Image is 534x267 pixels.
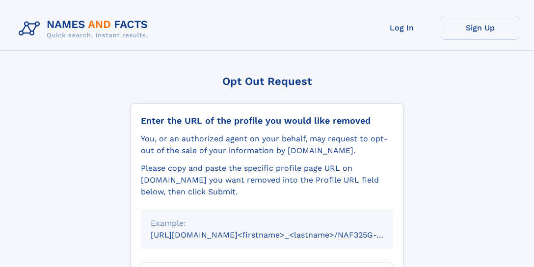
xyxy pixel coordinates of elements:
div: Enter the URL of the profile you would like removed [141,115,393,126]
img: Logo Names and Facts [15,16,156,42]
a: Log In [362,16,441,40]
a: Sign Up [441,16,519,40]
div: Opt Out Request [131,75,403,87]
small: [URL][DOMAIN_NAME]<firstname>_<lastname>/NAF325G-xxxxxxxx [151,230,412,240]
div: Please copy and paste the specific profile page URL on [DOMAIN_NAME] you want removed into the Pr... [141,162,393,198]
div: You, or an authorized agent on your behalf, may request to opt-out of the sale of your informatio... [141,133,393,157]
div: Example: [151,217,383,229]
